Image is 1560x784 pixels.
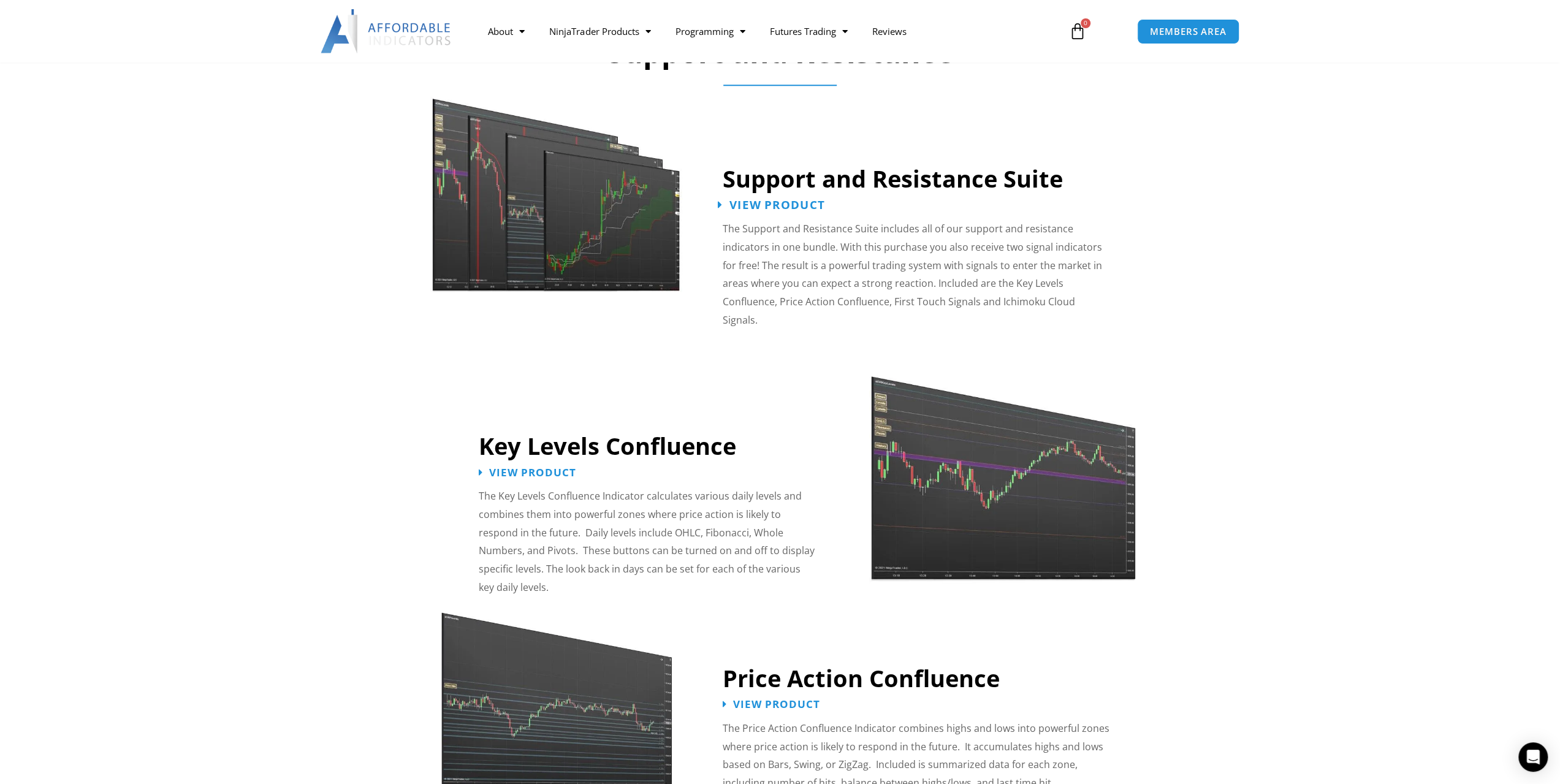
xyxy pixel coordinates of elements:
a: Support and Resistance Suite [723,162,1063,194]
a: View Product [479,467,576,478]
img: Support and Resistance Suite 1 | Affordable Indicators – NinjaTrader [430,75,683,292]
a: View Product [723,699,820,709]
a: MEMBERS AREA [1137,19,1239,44]
h2: Support and Resistance [403,33,1157,71]
a: Reviews [859,17,918,45]
span: View Product [489,467,576,478]
div: Open Intercom Messenger [1518,742,1548,772]
a: Key Levels Confluence [479,430,736,462]
p: The Support and Resistance Suite includes all of our support and resistance indicators in one bun... [723,220,1111,329]
a: Price Action Confluence [723,662,1000,694]
a: Programming [663,17,757,45]
img: LogoAI | Affordable Indicators – NinjaTrader [321,9,452,53]
span: View Product [733,699,820,709]
span: MEMBERS AREA [1150,27,1227,36]
a: Futures Trading [757,17,859,45]
a: NinjaTrader Products [537,17,663,45]
span: 0 [1081,18,1090,28]
img: Key Levels | Affordable Indicators – NinjaTrader [869,354,1136,584]
nav: Menu [476,17,1054,45]
p: The Key Levels Confluence Indicator calculates various daily levels and combines them into powerf... [479,487,817,596]
a: View Product [718,199,825,211]
span: View Product [729,199,825,211]
a: About [476,17,537,45]
a: 0 [1051,13,1105,49]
